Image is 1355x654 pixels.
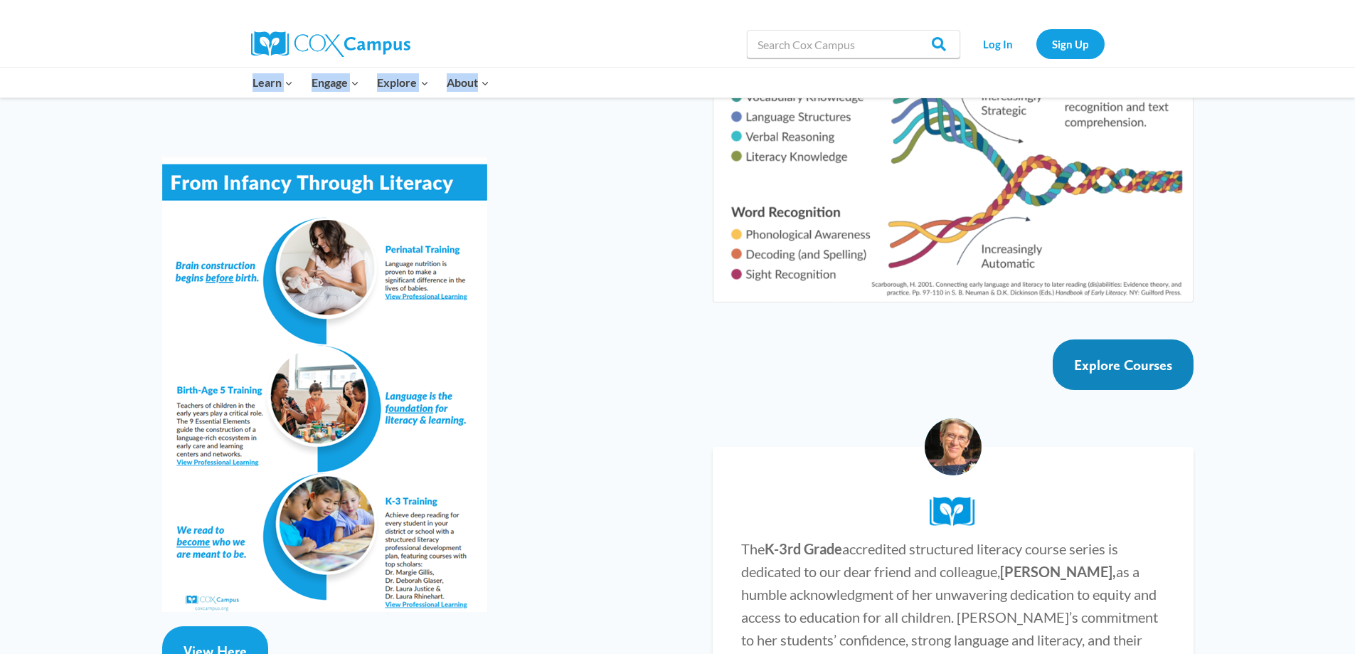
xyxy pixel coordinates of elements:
img: _Systems Doc - B5 [162,157,487,612]
nav: Primary Navigation [244,68,499,97]
input: Search Cox Campus [747,30,960,58]
span: Explore Courses [1074,357,1172,374]
a: Sign Up [1036,29,1105,58]
button: Child menu of Engage [302,68,368,97]
a: Log In [967,29,1029,58]
img: Diagram of Scarborough's Rope [713,30,1193,302]
button: Child menu of Explore [368,68,438,97]
a: Explore Courses [1053,339,1194,390]
strong: K-3rd Grade [765,540,842,557]
img: Cox Campus [251,31,410,57]
strong: [PERSON_NAME], [1000,563,1116,580]
button: Child menu of About [437,68,499,97]
nav: Secondary Navigation [967,29,1105,58]
button: Child menu of Learn [244,68,303,97]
